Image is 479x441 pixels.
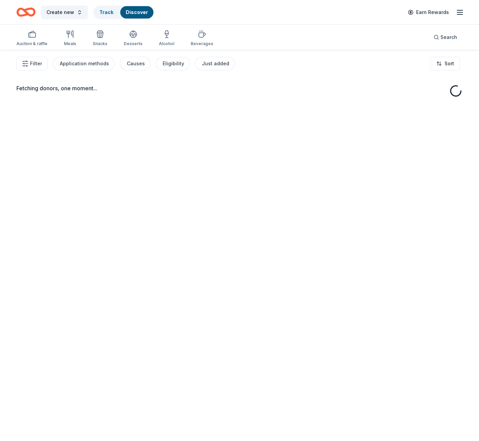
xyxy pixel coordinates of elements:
[163,59,184,68] div: Eligibility
[428,30,463,44] button: Search
[93,41,107,46] div: Snacks
[156,57,190,70] button: Eligibility
[41,5,88,19] button: Create new
[430,57,460,70] button: Sort
[191,27,213,50] button: Beverages
[16,4,36,20] a: Home
[159,27,174,50] button: Alcohol
[53,57,114,70] button: Application methods
[195,57,235,70] button: Just added
[93,27,107,50] button: Snacks
[444,59,454,68] span: Sort
[127,59,145,68] div: Causes
[93,5,154,19] button: TrackDiscover
[64,41,76,46] div: Meals
[124,41,142,46] div: Desserts
[46,8,74,16] span: Create new
[64,27,76,50] button: Meals
[120,57,150,70] button: Causes
[99,9,113,15] a: Track
[60,59,109,68] div: Application methods
[30,59,42,68] span: Filter
[124,27,142,50] button: Desserts
[159,41,174,46] div: Alcohol
[16,41,47,46] div: Auction & raffle
[191,41,213,46] div: Beverages
[16,27,47,50] button: Auction & raffle
[16,84,463,92] div: Fetching donors, one moment...
[440,33,457,41] span: Search
[126,9,148,15] a: Discover
[16,57,47,70] button: Filter
[202,59,229,68] div: Just added
[404,6,453,18] a: Earn Rewards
